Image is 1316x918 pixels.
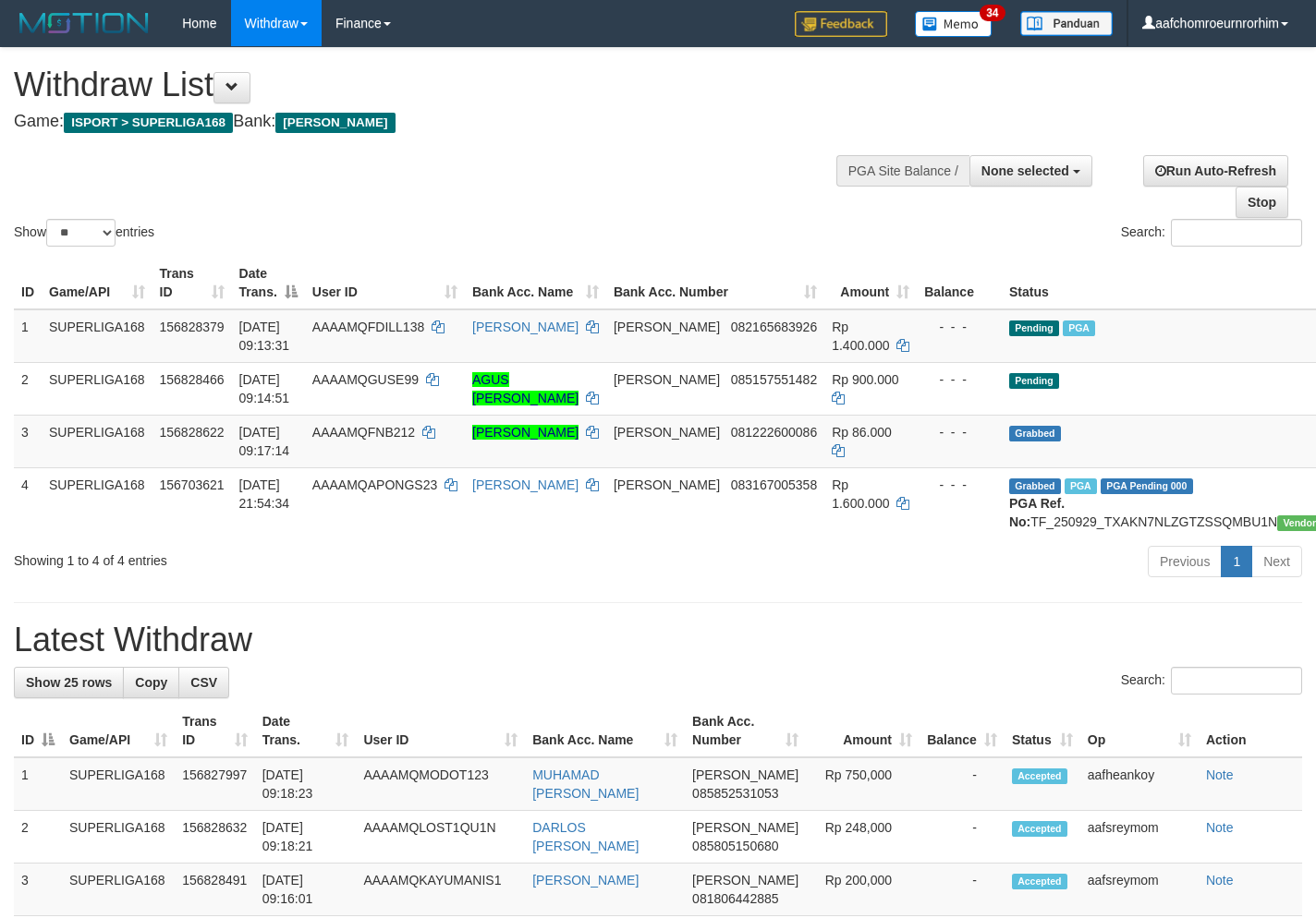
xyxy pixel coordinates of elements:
th: Trans ID: activate to sort column ascending [175,705,255,757]
span: AAAAMQAPONGS23 [312,477,437,492]
span: [DATE] 09:17:14 [239,425,290,458]
th: Game/API: activate to sort column ascending [62,705,175,757]
span: 156828466 [160,372,225,387]
h1: Latest Withdraw [14,622,1302,658]
span: [DATE] 21:54:34 [239,477,290,511]
input: Search: [1171,667,1302,695]
span: Accepted [1012,821,1067,837]
span: [PERSON_NAME] [692,873,798,888]
td: 3 [14,864,62,916]
th: Action [1199,705,1302,757]
td: AAAAMQLOST1QU1N [356,811,525,864]
span: [PERSON_NAME] [614,425,720,440]
span: 156703621 [160,477,225,492]
td: 156828632 [175,811,255,864]
td: Rp 248,000 [806,811,920,864]
select: Showentries [46,219,116,247]
span: Pending [1009,320,1059,336]
a: [PERSON_NAME] [472,320,579,334]
a: Previous [1148,546,1222,577]
span: Copy 085157551482 to clipboard [731,372,817,387]
td: 1 [14,757,62,811]
td: [DATE] 09:16:01 [255,864,357,916]
div: - - - [924,476,994,494]
span: [PERSON_NAME] [614,320,720,334]
td: SUPERLIGA168 [62,864,175,916]
span: [PERSON_NAME] [614,372,720,387]
span: [PERSON_NAME] [692,767,798,782]
th: Balance: activate to sort column ascending [920,705,1005,757]
th: User ID: activate to sort column ascending [356,705,525,757]
td: - [920,864,1005,916]
span: [PERSON_NAME] [275,113,395,133]
span: Copy 082165683926 to clipboard [731,320,817,334]
a: MUHAMAD [PERSON_NAME] [532,767,639,801]
td: 2 [14,362,42,415]
a: CSV [178,667,229,698]
td: 1 [14,309,42,363]
span: [PERSON_NAME] [692,820,798,835]
span: Accepted [1012,768,1067,784]
span: None selected [981,163,1069,178]
td: [DATE] 09:18:21 [255,811,357,864]
label: Search: [1121,219,1302,247]
a: Run Auto-Refresh [1143,155,1288,187]
th: Game/API: activate to sort column ascending [42,257,152,309]
td: SUPERLIGA168 [42,415,152,467]
div: - - - [924,370,994,389]
td: AAAAMQMODOT123 [356,757,525,811]
span: AAAAMQGUSE99 [312,372,419,387]
span: Copy 081806442885 to clipboard [692,891,778,906]
span: Accepted [1012,874,1067,889]
td: [DATE] 09:18:23 [255,757,357,811]
span: Copy 085805150680 to clipboard [692,839,778,853]
span: [DATE] 09:13:31 [239,320,290,353]
span: [PERSON_NAME] [614,477,720,492]
td: SUPERLIGA168 [42,467,152,538]
td: SUPERLIGA168 [42,309,152,363]
label: Search: [1121,667,1302,695]
div: Showing 1 to 4 of 4 entries [14,544,534,570]
button: None selected [969,155,1092,187]
input: Search: [1171,219,1302,247]
img: Feedback.jpg [795,11,887,37]
span: Rp 900.000 [832,372,898,387]
th: ID: activate to sort column descending [14,705,62,757]
a: Stop [1236,187,1288,218]
h4: Game: Bank: [14,113,859,131]
span: Pending [1009,373,1059,389]
span: Rp 86.000 [832,425,892,440]
img: panduan.png [1020,11,1113,36]
span: AAAAMQFDILL138 [312,320,424,334]
td: - [920,811,1005,864]
span: [DATE] 09:14:51 [239,372,290,405]
span: Copy 081222600086 to clipboard [731,425,817,440]
td: SUPERLIGA168 [62,757,175,811]
label: Show entries [14,219,154,247]
td: - [920,757,1005,811]
td: SUPERLIGA168 [42,362,152,415]
th: Status: activate to sort column ascending [1005,705,1080,757]
span: Marked by aafchhiseyha [1065,478,1097,494]
th: User ID: activate to sort column ascending [305,257,465,309]
span: 156828622 [160,425,225,440]
td: SUPERLIGA168 [62,811,175,864]
span: Copy 085852531053 to clipboard [692,786,778,801]
span: Show 25 rows [26,675,112,690]
td: 156828491 [175,864,255,916]
a: [PERSON_NAME] [472,425,579,440]
th: Bank Acc. Name: activate to sort column ascending [465,257,606,309]
td: Rp 200,000 [806,864,920,916]
a: DARLOS [PERSON_NAME] [532,820,639,853]
img: MOTION_logo.png [14,9,154,37]
a: Show 25 rows [14,667,124,698]
img: Button%20Memo.svg [915,11,993,37]
td: AAAAMQKAYUMANIS1 [356,864,525,916]
span: PGA Pending [1101,478,1193,494]
td: 156827997 [175,757,255,811]
span: AAAAMQFNB212 [312,425,415,440]
th: Trans ID: activate to sort column ascending [152,257,232,309]
span: Grabbed [1009,426,1061,441]
th: ID [14,257,42,309]
b: PGA Ref. No: [1009,496,1065,529]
